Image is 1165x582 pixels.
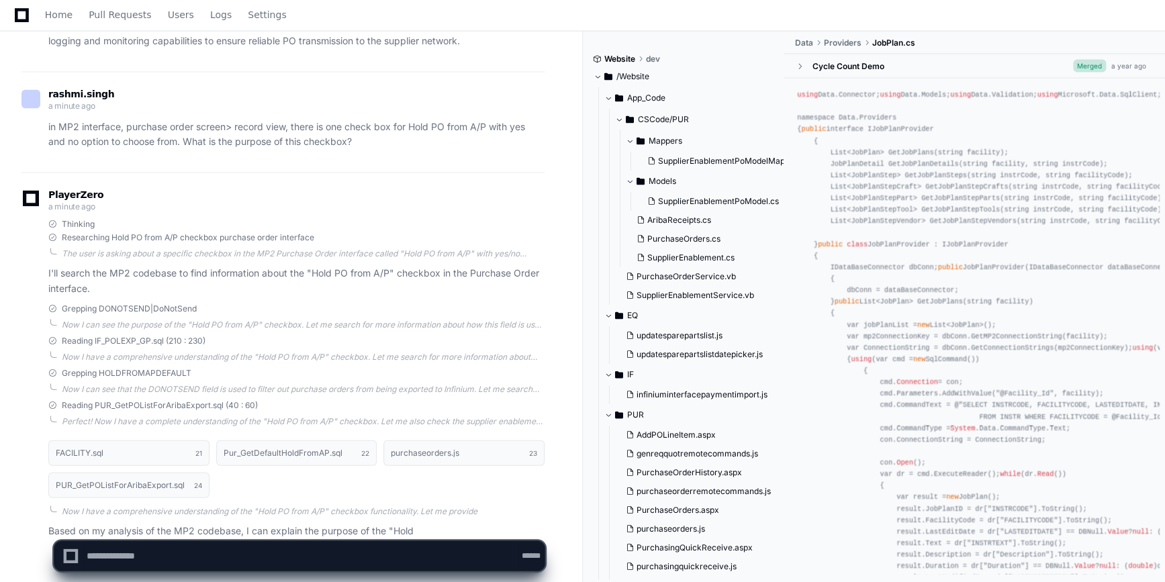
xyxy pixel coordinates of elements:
[224,449,342,457] h1: Pur_GetDefaultHoldFromAP.sql
[615,109,796,130] button: CSCode/PUR
[637,271,736,282] span: PurchaseOrderService.vb
[62,336,205,346] span: Reading IF_POLEXP_GP.sql (210 : 230)
[637,389,767,400] span: infiniuminterfacepaymentimport.js
[637,290,754,301] span: SupplierEnablementService.vb
[604,68,612,85] svg: Directory
[620,326,777,345] button: updatesparepartslist.js
[216,440,377,466] button: Pur_GetDefaultHoldFromAP.sql22
[631,211,798,230] button: AribaReceipts.cs
[950,424,975,432] span: System
[89,11,151,19] span: Pull Requests
[647,252,735,263] span: SupplierEnablement.cs
[626,111,634,128] svg: Directory
[823,38,861,48] span: Providers
[913,355,925,363] span: new
[620,426,777,444] button: AddPOLineItem.aspx
[594,66,774,87] button: /Website
[872,38,915,48] span: JobPlan.cs
[62,303,197,314] span: Grepping DONOTSEND|DoNotSend
[646,54,660,64] span: dev
[248,11,286,19] span: Settings
[647,234,720,244] span: PurchaseOrders.cs
[62,506,545,517] div: Now I have a comprehensive understanding of the "Hold PO from A/P" checkbox functionality. Let me...
[48,89,114,99] span: rashmi.singh
[938,263,963,271] span: public
[616,71,649,82] span: /Website
[620,444,777,463] button: genreqquotremotecommands.js
[1111,61,1146,71] div: a year ago
[48,119,545,150] p: in MP2 interface, purchase order screen> record view, there is one check box for Hold PO from A/P...
[361,448,369,458] span: 22
[391,449,459,457] h1: purchaseorders.js
[62,400,258,411] span: Reading PUR_GetPOListForAribaExport.sql (40 : 60)
[383,440,545,466] button: purchaseorders.js23
[794,38,812,48] span: Data
[62,320,545,330] div: Now I can see the purpose of the "Hold PO from A/P" checkbox. Let me search for more information ...
[56,481,185,489] h1: PUR_GetPOListForAribaExport.sql
[896,378,938,386] span: Connection
[194,480,202,491] span: 24
[637,133,645,149] svg: Directory
[631,230,798,248] button: PurchaseOrders.cs
[62,232,314,243] span: Researching Hold PO from A/P checkbox purchase order interface
[168,11,194,19] span: Users
[62,248,545,259] div: The user is asking about a specific checkbox in the MP2 Purchase Order interface called "Hold PO ...
[620,385,777,404] button: infiniuminterfacepaymentimport.js
[626,130,806,152] button: Mappers
[604,54,635,64] span: Website
[604,305,785,326] button: EQ
[797,91,818,99] span: using
[637,330,723,341] span: updatesparepartslist.js
[62,219,95,230] span: Thinking
[48,201,95,211] span: a minute ago
[627,369,634,380] span: IF
[637,467,742,478] span: PurchaseOrderHistory.aspx
[896,458,913,467] span: Open
[48,473,209,498] button: PUR_GetPOListForAribaExport.sql24
[812,61,884,72] div: Cycle Count Demo
[604,404,785,426] button: PUR
[637,448,758,459] span: genreqquotremotecommands.js
[45,11,73,19] span: Home
[529,448,537,458] span: 23
[637,349,763,360] span: updatesparepartslistdatepicker.js
[627,409,644,420] span: PUR
[48,18,545,49] p: The integration supports multiple environments, handles error scenarios gracefully, and includes ...
[48,101,95,111] span: a minute ago
[604,364,785,385] button: IF
[627,93,665,103] span: App_Code
[638,114,689,125] span: CSCode/PUR
[637,505,719,516] span: PurchaseOrders.aspx
[615,90,623,106] svg: Directory
[62,368,191,379] span: Grepping HOLDFROMAPDEFAULT
[620,463,777,482] button: PurchaseOrderHistory.aspx
[48,266,545,297] p: I'll search the MP2 codebase to find information about the "Hold PO from A/P" checkbox in the Pur...
[210,11,232,19] span: Logs
[604,87,785,109] button: App_Code
[615,307,623,324] svg: Directory
[62,352,545,362] div: Now I have a comprehensive understanding of the "Hold PO from A/P" checkbox. Let me search for mo...
[631,248,798,267] button: SupplierEnablement.cs
[627,310,638,321] span: EQ
[637,173,645,189] svg: Directory
[56,449,103,457] h1: FACILITY.sql
[637,430,716,440] span: AddPOLineItem.aspx
[818,240,843,248] span: public
[1037,470,1054,478] span: Read
[1000,470,1021,478] span: while
[1132,344,1153,352] span: using
[637,486,771,497] span: purchaseorderremotecommands.js
[62,416,545,427] div: Perfect! Now I have a complete understanding of the "Hold PO from A/P" checkbox. Let me also chec...
[195,448,202,458] span: 21
[658,196,779,207] span: SupplierEnablementPoModel.cs
[48,440,209,466] button: FACILITY.sql21
[950,91,971,99] span: using
[62,384,545,395] div: Now I can see that the DONOTSEND field is used to filter out purchase orders from being exported ...
[642,152,808,171] button: SupplierEnablementPoModelMapper.cs
[851,355,872,363] span: using
[620,286,788,305] button: SupplierEnablementService.vb
[620,482,777,501] button: purchaseorderremotecommands.js
[946,493,958,501] span: new
[649,136,682,146] span: Mappers
[880,91,901,99] span: using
